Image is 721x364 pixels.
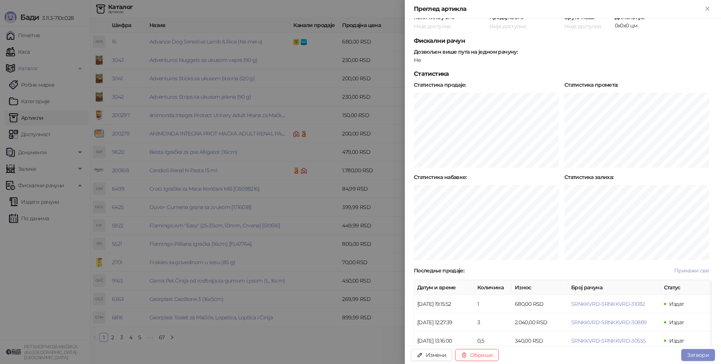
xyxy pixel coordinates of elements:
[512,295,568,313] td: 680,00 RSD
[571,337,646,344] button: SRNKKVRD-SRNKKVRD-30555
[681,349,715,361] button: Затвори
[669,319,684,326] span: Издат
[474,313,512,332] td: 3
[512,313,568,332] td: 2.040,00 RSD
[455,349,499,361] button: Обриши
[414,332,474,350] td: [DATE] 13:16:00
[669,301,684,307] span: Издат
[571,319,647,326] button: SRNKKVRD-SRNKKVRD-30889
[414,36,712,45] h5: Фискални рачун
[414,267,464,274] strong: Последње продаје :
[414,174,467,180] strong: Статистика набавке :
[414,295,474,313] td: [DATE] 19:15:52
[671,266,712,275] button: Прикажи све
[489,23,526,30] span: Није доступно
[414,23,451,30] span: Није доступно
[512,280,568,295] th: Износ
[564,23,602,30] span: Није доступно
[474,280,512,295] th: Количина
[414,5,703,14] div: Преглед артикла
[414,69,712,78] h5: Статистика
[414,280,474,295] th: Датум и време
[414,81,466,88] strong: Статистика продаје :
[413,57,713,63] div: Не
[414,313,474,332] td: [DATE] 12:27:39
[411,349,452,361] button: Измени
[512,332,568,350] td: 340,00 RSD
[564,81,618,88] strong: Статистика промета :
[571,301,645,307] button: SRNKKVRD-SRNKKVRD-31082
[568,280,661,295] th: Број рачуна
[414,48,517,55] strong: Дозвољен више пута на једном рачуну :
[674,267,709,274] span: Прикажи све
[703,5,712,14] button: Close
[474,332,512,350] td: 0,5
[564,174,614,180] strong: Статистика залиха :
[669,337,684,344] span: Издат
[614,22,713,29] div: 0x0x0 цм
[474,295,512,313] td: 1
